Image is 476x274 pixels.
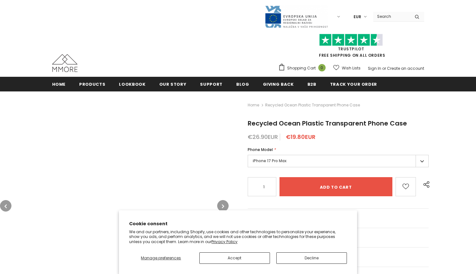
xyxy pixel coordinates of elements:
a: Privacy Policy [211,239,238,244]
span: Recycled Ocean Plastic Transparent Phone Case [265,101,360,109]
span: Our Story [159,81,187,87]
a: Shopping Cart 0 [278,63,329,73]
a: Home [248,101,259,109]
span: B2B [307,81,316,87]
span: or [382,66,386,71]
a: General Questions [248,209,429,228]
h2: Cookie consent [129,220,347,227]
span: Phone Model [248,147,273,152]
a: Home [52,77,66,91]
span: Recycled Ocean Plastic Transparent Phone Case [248,119,407,128]
span: Blog [236,81,249,87]
a: Our Story [159,77,187,91]
img: Trust Pilot Stars [319,34,383,46]
a: Create an account [387,66,424,71]
a: Lookbook [119,77,145,91]
span: Track your order [330,81,377,87]
a: Products [79,77,105,91]
span: €26.90EUR [248,133,278,141]
span: 0 [318,64,326,71]
span: EUR [354,14,361,20]
input: Add to cart [279,177,392,196]
a: Blog [236,77,249,91]
button: Decline [276,252,347,264]
button: Accept [199,252,270,264]
button: Manage preferences [129,252,193,264]
span: Giving back [263,81,294,87]
span: Home [52,81,66,87]
span: Shopping Cart [287,65,316,71]
a: support [200,77,223,91]
img: MMORE Cases [52,54,78,72]
img: Javni Razpis [265,5,328,28]
span: €19.80EUR [286,133,315,141]
a: Track your order [330,77,377,91]
span: support [200,81,223,87]
span: Wish Lists [342,65,361,71]
a: B2B [307,77,316,91]
a: Wish Lists [333,62,361,74]
label: iPhone 17 Pro Max [248,155,429,167]
span: Manage preferences [141,255,181,261]
span: Lookbook [119,81,145,87]
a: Javni Razpis [265,14,328,19]
p: We and our partners, including Shopify, use cookies and other technologies to personalize your ex... [129,229,347,244]
span: FREE SHIPPING ON ALL ORDERS [278,37,424,58]
span: Products [79,81,105,87]
a: Sign In [368,66,381,71]
a: Trustpilot [338,46,364,52]
input: Search Site [373,12,410,21]
a: Giving back [263,77,294,91]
